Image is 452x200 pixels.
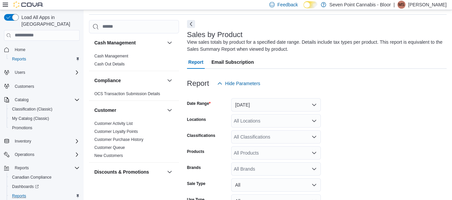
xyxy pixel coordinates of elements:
[12,82,80,90] span: Customers
[7,123,82,133] button: Promotions
[15,139,31,144] span: Inventory
[94,77,121,84] h3: Compliance
[398,1,404,9] span: MS
[94,137,144,142] a: Customer Purchase History
[231,178,321,192] button: All
[187,117,206,122] label: Locations
[311,166,317,172] button: Open list of options
[12,151,37,159] button: Operations
[15,47,25,52] span: Home
[7,105,82,114] button: Classification (Classic)
[94,183,112,188] a: Discounts
[12,68,28,76] button: Users
[15,84,34,89] span: Customers
[12,82,37,90] a: Customers
[303,8,304,9] span: Dark Mode
[94,39,136,46] h3: Cash Management
[231,98,321,112] button: [DATE]
[311,150,317,156] button: Open list of options
[393,1,395,9] p: |
[1,45,82,54] button: Home
[12,175,52,180] span: Canadian Compliance
[9,105,80,113] span: Classification (Classic)
[12,96,80,104] span: Catalog
[187,149,204,154] label: Products
[94,121,133,126] a: Customer Activity List
[12,56,26,62] span: Reports
[9,183,80,191] span: Dashboards
[9,124,80,132] span: Promotions
[187,133,215,138] label: Classifications
[9,183,41,191] a: Dashboards
[214,77,263,90] button: Hide Parameters
[303,1,318,8] input: Dark Mode
[1,68,82,77] button: Users
[89,90,179,101] div: Compliance
[187,31,243,39] h3: Sales by Product
[311,134,317,140] button: Open list of options
[9,192,29,200] a: Reports
[12,164,31,172] button: Reports
[330,1,391,9] p: Seven Point Cannabis - Bloor
[12,137,80,145] span: Inventory
[15,165,29,171] span: Reports
[94,107,164,114] button: Customer
[94,169,164,175] button: Discounts & Promotions
[187,20,195,28] button: Next
[12,164,80,172] span: Reports
[15,152,34,157] span: Operations
[12,45,80,54] span: Home
[94,107,116,114] h3: Customer
[1,81,82,91] button: Customers
[12,68,80,76] span: Users
[12,193,26,199] span: Reports
[9,105,55,113] a: Classification (Classic)
[94,129,138,134] a: Customer Loyalty Points
[94,145,125,150] a: Customer Queue
[1,150,82,159] button: Operations
[1,163,82,173] button: Reports
[94,62,125,66] a: Cash Out Details
[211,55,254,69] span: Email Subscription
[12,116,49,121] span: My Catalog (Classic)
[89,120,179,162] div: Customer
[397,1,405,9] div: Melissa Schullerer
[166,168,174,176] button: Discounts & Promotions
[15,97,28,103] span: Catalog
[225,80,260,87] span: Hide Parameters
[277,1,298,8] span: Feedback
[12,96,31,104] button: Catalog
[9,115,52,123] a: My Catalog (Classic)
[7,54,82,64] button: Reports
[9,173,54,181] a: Canadian Compliance
[9,55,80,63] span: Reports
[408,1,447,9] p: [PERSON_NAME]
[9,115,80,123] span: My Catalog (Classic)
[94,153,123,158] a: New Customers
[89,52,179,71] div: Cash Management
[166,76,174,84] button: Compliance
[19,14,80,27] span: Load All Apps in [GEOGRAPHIC_DATA]
[311,118,317,124] button: Open list of options
[94,91,160,96] span: OCS Transaction Submission Details
[166,39,174,47] button: Cash Management
[12,46,28,54] a: Home
[94,39,164,46] button: Cash Management
[9,173,80,181] span: Canadian Compliance
[187,165,201,170] label: Brands
[7,173,82,182] button: Canadian Compliance
[12,107,53,112] span: Classification (Classic)
[187,101,211,106] label: Date Range
[7,182,82,191] a: Dashboards
[94,54,128,58] a: Cash Management
[94,169,149,175] h3: Discounts & Promotions
[9,55,29,63] a: Reports
[1,137,82,146] button: Inventory
[12,137,34,145] button: Inventory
